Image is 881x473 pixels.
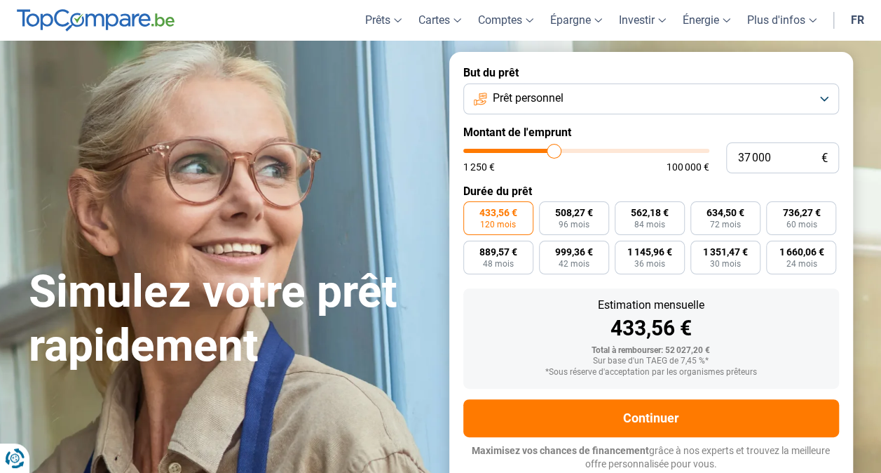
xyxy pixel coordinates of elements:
button: Prêt personnel [463,84,839,114]
span: 1 351,47 € [703,247,748,257]
button: Continuer [463,399,839,437]
span: 634,50 € [706,208,744,218]
div: 433,56 € [474,318,828,339]
span: 60 mois [786,220,817,229]
span: 433,56 € [479,208,517,218]
label: But du prêt [463,66,839,79]
span: 96 mois [559,220,589,229]
p: grâce à nos experts et trouvez la meilleure offre personnalisée pour vous. [463,444,839,472]
span: 30 mois [710,260,741,268]
span: 736,27 € [782,208,820,218]
span: 1 250 € [463,162,495,172]
span: 48 mois [483,260,514,268]
div: Estimation mensuelle [474,300,828,311]
span: Prêt personnel [493,91,564,106]
label: Durée du prêt [463,185,839,198]
div: Total à rembourser: 52 027,20 € [474,346,828,356]
span: Maximisez vos chances de financement [472,445,649,456]
div: Sur base d'un TAEG de 7,45 %* [474,357,828,366]
span: 42 mois [559,260,589,268]
span: 84 mois [634,220,665,229]
h1: Simulez votre prêt rapidement [29,265,432,373]
span: 889,57 € [479,247,517,257]
span: 36 mois [634,260,665,268]
span: 72 mois [710,220,741,229]
span: 120 mois [480,220,516,229]
span: 999,36 € [555,247,593,257]
span: € [821,152,828,164]
span: 24 mois [786,260,817,268]
span: 1 660,06 € [779,247,824,257]
span: 1 145,96 € [627,247,672,257]
span: 562,18 € [631,208,669,218]
span: 508,27 € [555,208,593,218]
span: 100 000 € [667,162,709,172]
div: *Sous réserve d'acceptation par les organismes prêteurs [474,368,828,378]
label: Montant de l'emprunt [463,126,839,139]
img: TopCompare [17,9,175,32]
